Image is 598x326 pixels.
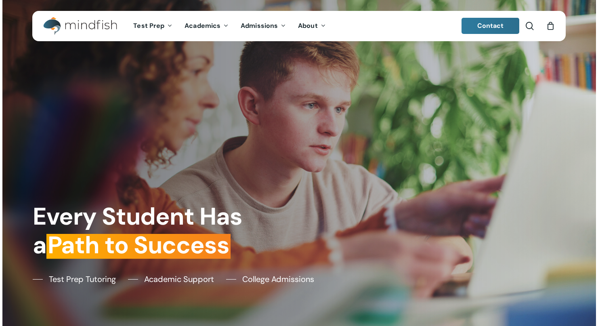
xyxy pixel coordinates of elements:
[49,273,116,285] span: Test Prep Tutoring
[133,21,164,30] span: Test Prep
[241,21,278,30] span: Admissions
[235,23,292,29] a: Admissions
[46,229,231,261] em: Path to Success
[127,11,332,41] nav: Main Menu
[226,273,314,285] a: College Admissions
[178,23,235,29] a: Academics
[144,273,214,285] span: Academic Support
[128,273,214,285] a: Academic Support
[298,21,318,30] span: About
[185,21,220,30] span: Academics
[477,21,504,30] span: Contact
[292,23,332,29] a: About
[33,202,294,259] h1: Every Student Has a
[242,273,314,285] span: College Admissions
[32,11,566,41] header: Main Menu
[462,18,520,34] a: Contact
[127,23,178,29] a: Test Prep
[33,273,116,285] a: Test Prep Tutoring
